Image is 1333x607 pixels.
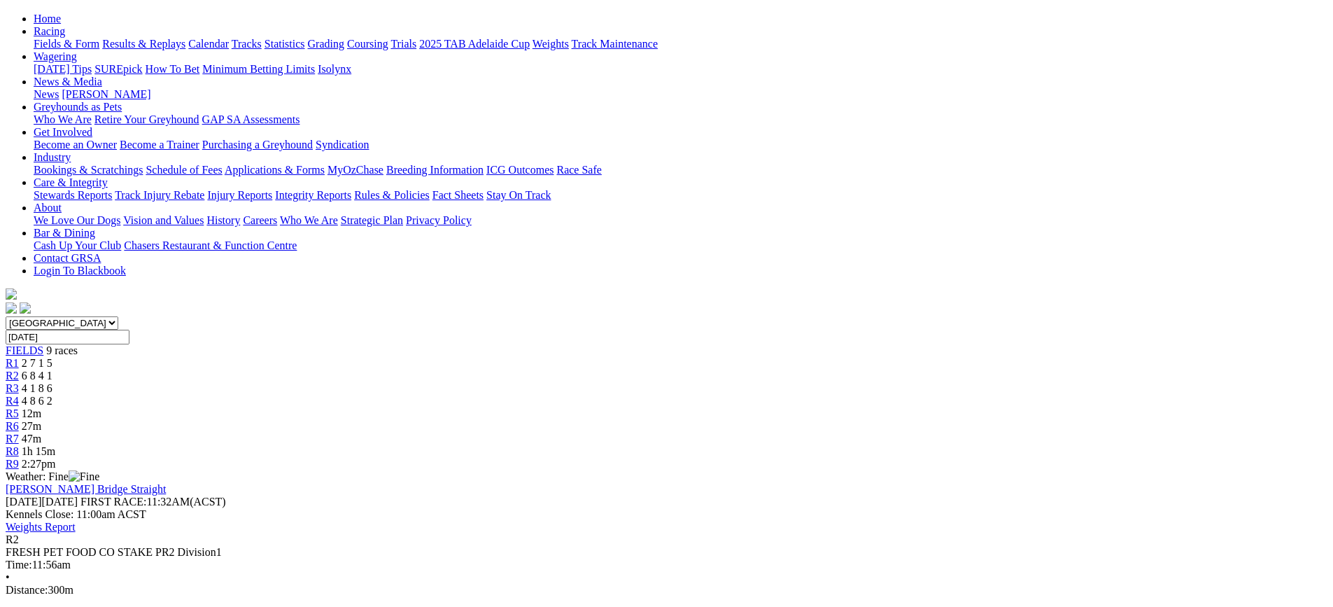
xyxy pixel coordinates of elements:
a: SUREpick [94,63,142,75]
span: 47m [22,433,41,445]
a: R3 [6,382,19,394]
a: Coursing [347,38,388,50]
a: R5 [6,407,19,419]
div: Industry [34,164,1327,176]
a: Minimum Betting Limits [202,63,315,75]
img: Fine [69,470,99,483]
span: FIRST RACE: [80,496,146,508]
div: Kennels Close: 11:00am ACST [6,508,1327,521]
div: News & Media [34,88,1327,101]
a: R2 [6,370,19,382]
a: Stay On Track [486,189,551,201]
a: Race Safe [556,164,601,176]
span: 27m [22,420,41,432]
a: Weights Report [6,521,76,533]
a: Who We Are [280,214,338,226]
a: Statistics [265,38,305,50]
a: Cash Up Your Club [34,239,121,251]
span: 9 races [46,344,78,356]
a: Tracks [232,38,262,50]
a: R8 [6,445,19,457]
a: R1 [6,357,19,369]
span: Weather: Fine [6,470,99,482]
a: Schedule of Fees [146,164,222,176]
span: 12m [22,407,41,419]
span: [DATE] [6,496,78,508]
a: Results & Replays [102,38,185,50]
a: Who We Are [34,113,92,125]
div: Greyhounds as Pets [34,113,1327,126]
a: [PERSON_NAME] Bridge Straight [6,483,166,495]
a: Vision and Values [123,214,204,226]
a: Stewards Reports [34,189,112,201]
a: Privacy Policy [406,214,472,226]
div: 300m [6,584,1327,596]
a: Calendar [188,38,229,50]
a: Become an Owner [34,139,117,151]
a: Racing [34,25,65,37]
a: Fields & Form [34,38,99,50]
div: 11:56am [6,559,1327,571]
span: [DATE] [6,496,42,508]
a: Purchasing a Greyhound [202,139,313,151]
a: Strategic Plan [341,214,403,226]
a: [DATE] Tips [34,63,92,75]
a: Injury Reports [207,189,272,201]
a: Grading [308,38,344,50]
span: R2 [6,533,19,545]
div: Racing [34,38,1327,50]
a: History [206,214,240,226]
img: facebook.svg [6,302,17,314]
a: R9 [6,458,19,470]
a: Care & Integrity [34,176,108,188]
a: Industry [34,151,71,163]
a: Get Involved [34,126,92,138]
span: FIELDS [6,344,43,356]
img: logo-grsa-white.png [6,288,17,300]
span: 4 1 8 6 [22,382,52,394]
span: Time: [6,559,32,571]
a: ICG Outcomes [486,164,553,176]
div: Get Involved [34,139,1327,151]
span: Distance: [6,584,48,596]
span: 2:27pm [22,458,56,470]
a: Applications & Forms [225,164,325,176]
a: 2025 TAB Adelaide Cup [419,38,530,50]
div: FRESH PET FOOD CO STAKE PR2 Division1 [6,546,1327,559]
input: Select date [6,330,129,344]
a: R7 [6,433,19,445]
a: Fact Sheets [432,189,484,201]
a: GAP SA Assessments [202,113,300,125]
a: Bookings & Scratchings [34,164,143,176]
a: [PERSON_NAME] [62,88,150,100]
a: How To Bet [146,63,200,75]
a: Chasers Restaurant & Function Centre [124,239,297,251]
a: News [34,88,59,100]
a: Greyhounds as Pets [34,101,122,113]
span: 4 8 6 2 [22,395,52,407]
a: News & Media [34,76,102,88]
a: Wagering [34,50,77,62]
a: Breeding Information [386,164,484,176]
a: R4 [6,395,19,407]
a: Home [34,13,61,25]
span: 6 8 4 1 [22,370,52,382]
a: Isolynx [318,63,351,75]
span: 2 7 1 5 [22,357,52,369]
a: Trials [390,38,416,50]
a: Track Injury Rebate [115,189,204,201]
a: MyOzChase [327,164,383,176]
a: Weights [533,38,569,50]
span: 1h 15m [22,445,55,457]
a: Contact GRSA [34,252,101,264]
a: Login To Blackbook [34,265,126,277]
a: R6 [6,420,19,432]
a: Become a Trainer [120,139,199,151]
